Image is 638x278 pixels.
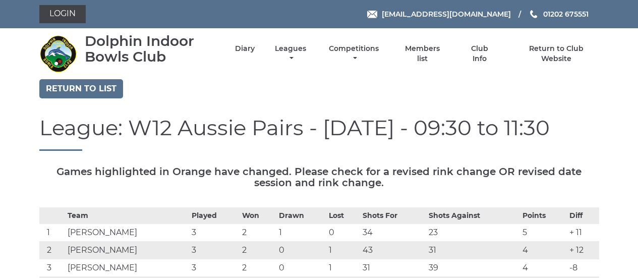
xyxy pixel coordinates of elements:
[382,10,511,19] span: [EMAIL_ADDRESS][DOMAIN_NAME]
[85,33,217,65] div: Dolphin Indoor Bowls Club
[567,259,599,277] td: -8
[39,259,66,277] td: 3
[240,224,276,242] td: 2
[39,116,599,151] h1: League: W12 Aussie Pairs - [DATE] - 09:30 to 11:30
[276,208,327,224] th: Drawn
[463,44,496,64] a: Club Info
[529,9,589,20] a: Phone us 01202 675551
[530,10,537,18] img: Phone us
[276,224,327,242] td: 1
[399,44,445,64] a: Members list
[189,224,240,242] td: 3
[360,259,426,277] td: 31
[426,224,520,242] td: 23
[360,208,426,224] th: Shots For
[276,242,327,259] td: 0
[520,224,567,242] td: 5
[39,242,66,259] td: 2
[520,242,567,259] td: 4
[189,208,240,224] th: Played
[520,208,567,224] th: Points
[567,242,599,259] td: + 12
[426,242,520,259] td: 31
[65,259,189,277] td: [PERSON_NAME]
[426,259,520,277] td: 39
[360,224,426,242] td: 34
[513,44,599,64] a: Return to Club Website
[240,208,276,224] th: Won
[360,242,426,259] td: 43
[327,44,382,64] a: Competitions
[276,259,327,277] td: 0
[65,208,189,224] th: Team
[272,44,309,64] a: Leagues
[39,224,66,242] td: 1
[240,242,276,259] td: 2
[39,35,77,73] img: Dolphin Indoor Bowls Club
[189,242,240,259] td: 3
[240,259,276,277] td: 2
[39,5,86,23] a: Login
[520,259,567,277] td: 4
[326,208,360,224] th: Lost
[567,224,599,242] td: + 11
[65,224,189,242] td: [PERSON_NAME]
[39,166,599,188] h5: Games highlighted in Orange have changed. Please check for a revised rink change OR revised date ...
[326,259,360,277] td: 1
[326,224,360,242] td: 0
[39,79,123,98] a: Return to list
[235,44,255,53] a: Diary
[567,208,599,224] th: Diff
[65,242,189,259] td: [PERSON_NAME]
[189,259,240,277] td: 3
[326,242,360,259] td: 1
[367,11,377,18] img: Email
[426,208,520,224] th: Shots Against
[543,10,589,19] span: 01202 675551
[367,9,511,20] a: Email [EMAIL_ADDRESS][DOMAIN_NAME]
